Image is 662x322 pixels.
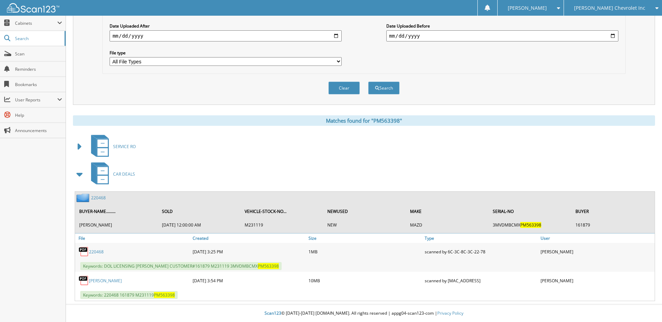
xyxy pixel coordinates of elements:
[437,310,463,316] a: Privacy Policy
[154,292,175,298] span: PM563398
[423,274,539,287] div: scanned by [MAC_ADDRESS]
[241,219,323,231] td: M231119
[307,233,423,243] a: Size
[87,160,135,188] a: CAR DEALS
[191,245,307,259] div: [DATE] 3:25 PM
[80,262,282,270] span: Keywords: DOL LICENSING [PERSON_NAME] CUSTOMER#161879 M231119 3MVDMBCMX
[15,36,61,41] span: Search
[386,30,618,41] input: end
[15,112,62,118] span: Help
[15,128,62,133] span: Announcements
[386,23,618,29] label: Date Uploaded Before
[89,278,122,284] a: [PERSON_NAME]
[307,274,423,287] div: 10MB
[73,115,655,126] div: Matches found for "PM563398"
[572,219,654,231] td: 161879
[627,289,662,322] iframe: Chat Widget
[423,245,539,259] div: scanned by 6C-3C-8C-3C-22-78
[15,66,62,72] span: Reminders
[113,144,136,149] span: SERVICE RO
[489,204,571,219] th: SERIAL-NO
[76,204,158,219] th: BUYER-NAME.........
[572,204,654,219] th: BUYER
[7,3,59,13] img: scan123-logo-white.svg
[15,20,57,26] span: Cabinets
[539,245,655,259] div: [PERSON_NAME]
[110,30,342,41] input: start
[407,204,489,219] th: MAKE
[324,204,406,219] th: NEWUSED
[191,233,307,243] a: Created
[89,249,104,255] a: 220468
[328,82,360,94] button: Clear
[87,133,136,160] a: SERVICE RO
[539,274,655,287] div: [PERSON_NAME]
[158,204,240,219] th: SOLD
[75,233,191,243] a: File
[110,23,342,29] label: Date Uploaded After
[76,219,158,231] td: [PERSON_NAME]
[307,245,423,259] div: 1MB
[110,50,342,56] label: File type
[489,219,571,231] td: 3MVDMBCMX
[15,82,62,87] span: Bookmarks
[113,171,135,177] span: CAR DEALS
[191,274,307,287] div: [DATE] 3:54 PM
[539,233,655,243] a: User
[258,263,279,269] span: PM563398
[423,233,539,243] a: Type
[15,97,57,103] span: User Reports
[265,310,281,316] span: Scan123
[79,246,89,257] img: PDF.png
[508,6,547,10] span: [PERSON_NAME]
[241,204,323,219] th: VEHICLE-STOCK-NO...
[15,51,62,57] span: Scan
[574,6,645,10] span: [PERSON_NAME] Chevrolet Inc
[66,305,662,322] div: © [DATE]-[DATE] [DOMAIN_NAME]. All rights reserved | appg04-scan123-com |
[158,219,240,231] td: [DATE] 12:00:00 AM
[368,82,400,94] button: Search
[91,195,106,201] a: 220468
[324,219,406,231] td: NEW
[76,193,91,202] img: folder2.png
[80,291,178,299] span: Keywords: 220468 161879 M231119
[520,222,541,228] span: PM563398
[407,219,489,231] td: MAZD
[79,275,89,286] img: PDF.png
